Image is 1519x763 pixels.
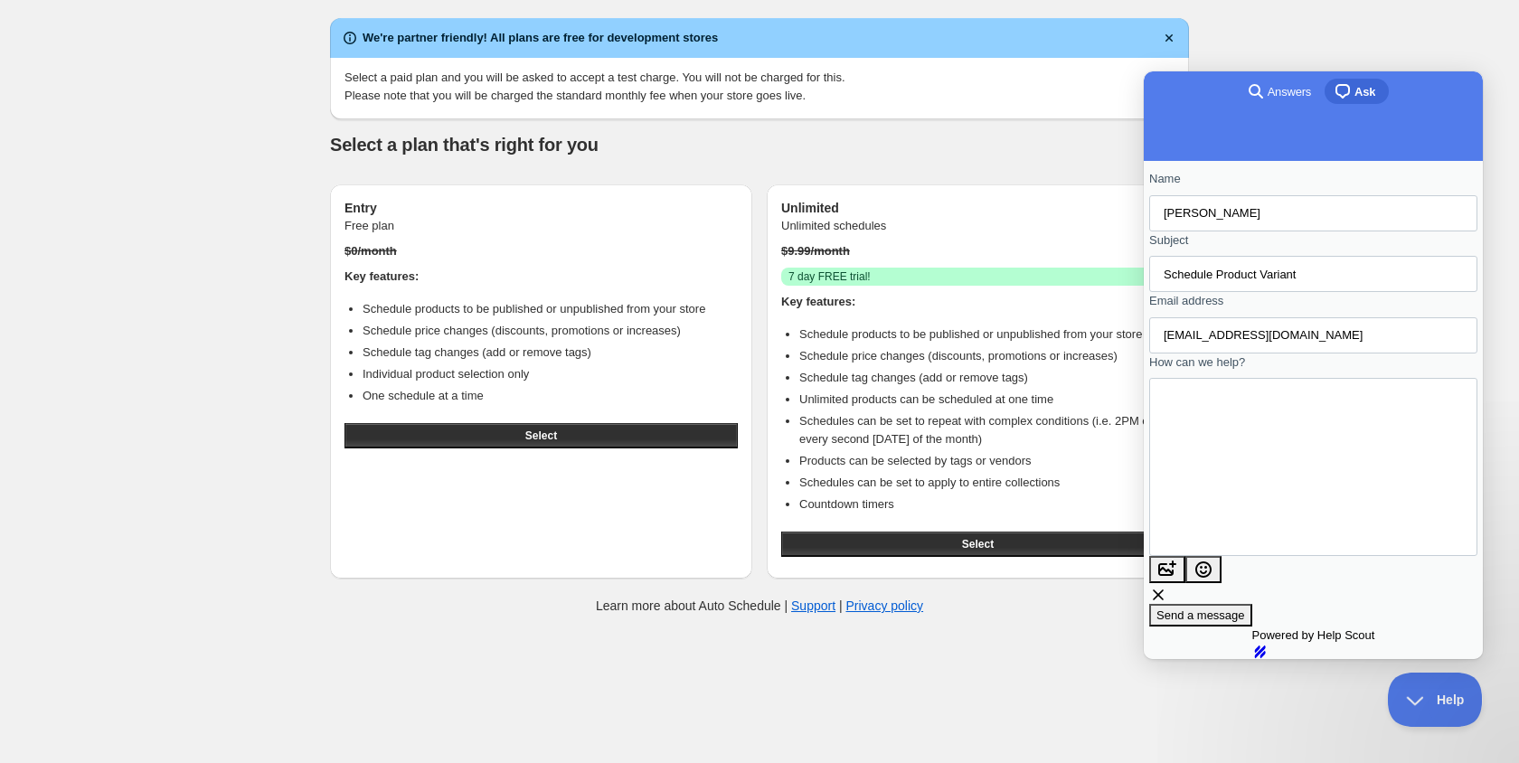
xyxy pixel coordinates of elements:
[344,242,738,260] p: $ 0 /month
[799,391,1175,409] li: Unlimited products can be scheduled at one time
[344,423,738,448] button: Select
[525,429,557,443] span: Select
[799,495,1175,513] li: Countdown timers
[1156,25,1182,51] button: Dismiss notification
[363,344,738,362] li: Schedule tag changes (add or remove tags)
[344,69,1175,87] p: Select a paid plan and you will be asked to accept a test charge. You will not be charged for this.
[596,597,923,615] p: Learn more about Auto Schedule | |
[799,325,1175,344] li: Schedule products to be published or unpublished from your store
[799,412,1175,448] li: Schedules can be set to repeat with complex conditions (i.e. 2PM on every second [DATE] of the mo...
[799,452,1175,470] li: Products can be selected by tags or vendors
[846,598,924,613] a: Privacy policy
[781,293,1175,311] h4: Key features:
[799,369,1175,387] li: Schedule tag changes (add or remove tags)
[363,29,718,47] h2: We're partner friendly! All plans are free for development stores
[344,199,738,217] h3: Entry
[781,199,1175,217] h3: Unlimited
[781,532,1175,557] button: Select
[781,242,1175,260] p: $ 9.99 /month
[344,87,1175,105] p: Please note that you will be charged the standard monthly fee when your store goes live.
[791,598,835,613] a: Support
[799,347,1175,365] li: Schedule price changes (discounts, promotions or increases)
[788,269,871,284] span: 7 day FREE trial!
[330,134,1189,155] h1: Select a plan that's right for you
[363,300,738,318] li: Schedule products to be published or unpublished from your store
[344,268,738,286] h4: Key features:
[363,387,738,405] li: One schedule at a time
[363,365,738,383] li: Individual product selection only
[344,217,738,235] p: Free plan
[1388,673,1483,727] iframe: Help Scout Beacon - Close
[962,537,994,551] span: Select
[781,217,1175,235] p: Unlimited schedules
[1144,71,1483,659] iframe: Help Scout Beacon - Live Chat, Contact Form, and Knowledge Base
[799,474,1175,492] li: Schedules can be set to apply to entire collections
[363,322,738,340] li: Schedule price changes (discounts, promotions or increases)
